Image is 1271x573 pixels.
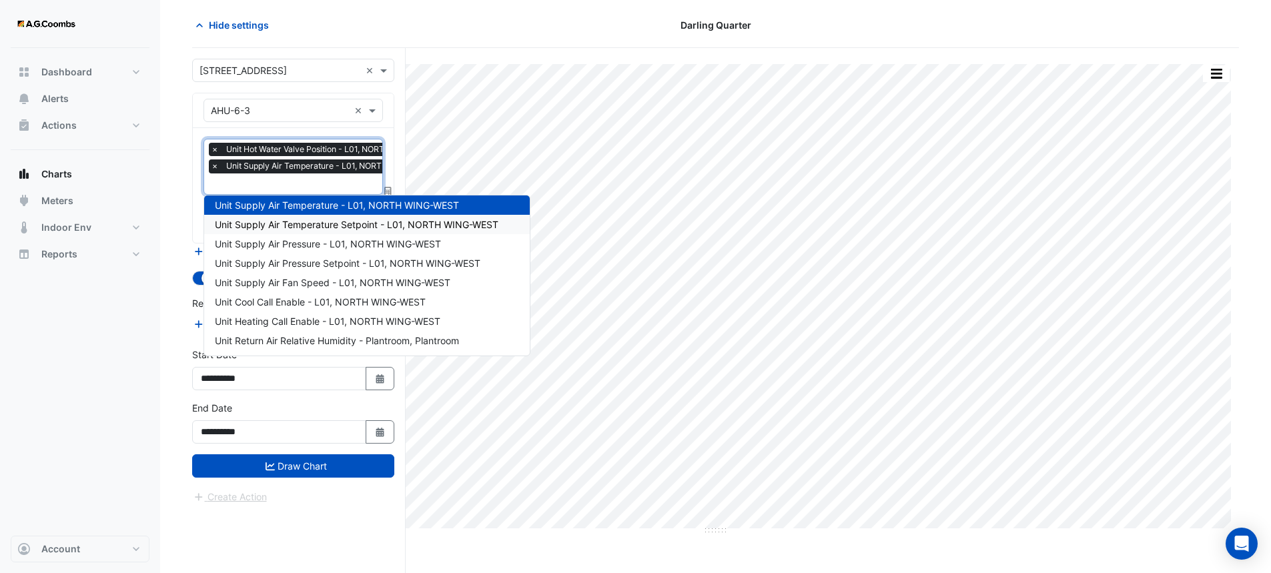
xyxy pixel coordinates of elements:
span: Reports [41,247,77,261]
span: Darling Quarter [681,18,751,32]
button: Actions [11,112,149,139]
span: Unit Supply Air Temperature Setpoint - L01, NORTH WING-WEST [215,219,498,230]
span: Actions [41,119,77,132]
button: Meters [11,187,149,214]
label: Start Date [192,348,237,362]
app-icon: Actions [17,119,31,132]
span: Unit Supply Air Temperature - L01, NORTH WING-WEST [223,159,442,173]
span: Unit Supply Air Fan Speed - L01, NORTH WING-WEST [215,277,450,288]
span: Alerts [41,92,69,105]
span: Choose Function [382,185,394,197]
app-escalated-ticket-create-button: Please draw the charts first [192,490,268,501]
button: Add Reference Line [192,316,292,332]
ng-dropdown-panel: Options list [203,195,530,356]
button: Reports [11,241,149,267]
span: × [209,143,221,156]
span: Hide settings [209,18,269,32]
button: Account [11,536,149,562]
span: Unit Return Air Relative Humidity - Plantroom, Plantroom [215,335,459,346]
button: Indoor Env [11,214,149,241]
fa-icon: Select Date [374,373,386,384]
button: Add Equipment [192,243,273,259]
span: × [209,159,221,173]
span: Unit Supply Air Pressure - L01, NORTH WING-WEST [215,238,441,249]
span: Unit Heating Call Enable - L01, NORTH WING-WEST [215,316,440,327]
app-icon: Dashboard [17,65,31,79]
span: Unit Return Air Temperature - Plantroom, Plantroom [215,354,439,366]
label: End Date [192,401,232,415]
span: Unit Cool Call Enable - L01, NORTH WING-WEST [215,296,426,308]
img: Company Logo [16,11,76,37]
app-icon: Reports [17,247,31,261]
fa-icon: Select Date [374,426,386,438]
span: Meters [41,194,73,207]
button: Dashboard [11,59,149,85]
span: Clear [366,63,377,77]
app-icon: Alerts [17,92,31,105]
span: Account [41,542,80,556]
span: Charts [41,167,72,181]
button: Hide settings [192,13,278,37]
span: Unit Hot Water Valve Position - L01, NORTH WING-WEST [223,143,444,156]
button: Draw Chart [192,454,394,478]
span: Dashboard [41,65,92,79]
span: Clear [354,103,366,117]
span: Unit Supply Air Temperature - L01, NORTH WING-WEST [215,199,459,211]
app-icon: Indoor Env [17,221,31,234]
button: Charts [11,161,149,187]
span: Unit Supply Air Pressure Setpoint - L01, NORTH WING-WEST [215,257,480,269]
div: Open Intercom Messenger [1226,528,1258,560]
app-icon: Meters [17,194,31,207]
label: Reference Lines [192,296,262,310]
button: Alerts [11,85,149,112]
button: More Options [1203,65,1230,82]
app-icon: Charts [17,167,31,181]
span: Indoor Env [41,221,91,234]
